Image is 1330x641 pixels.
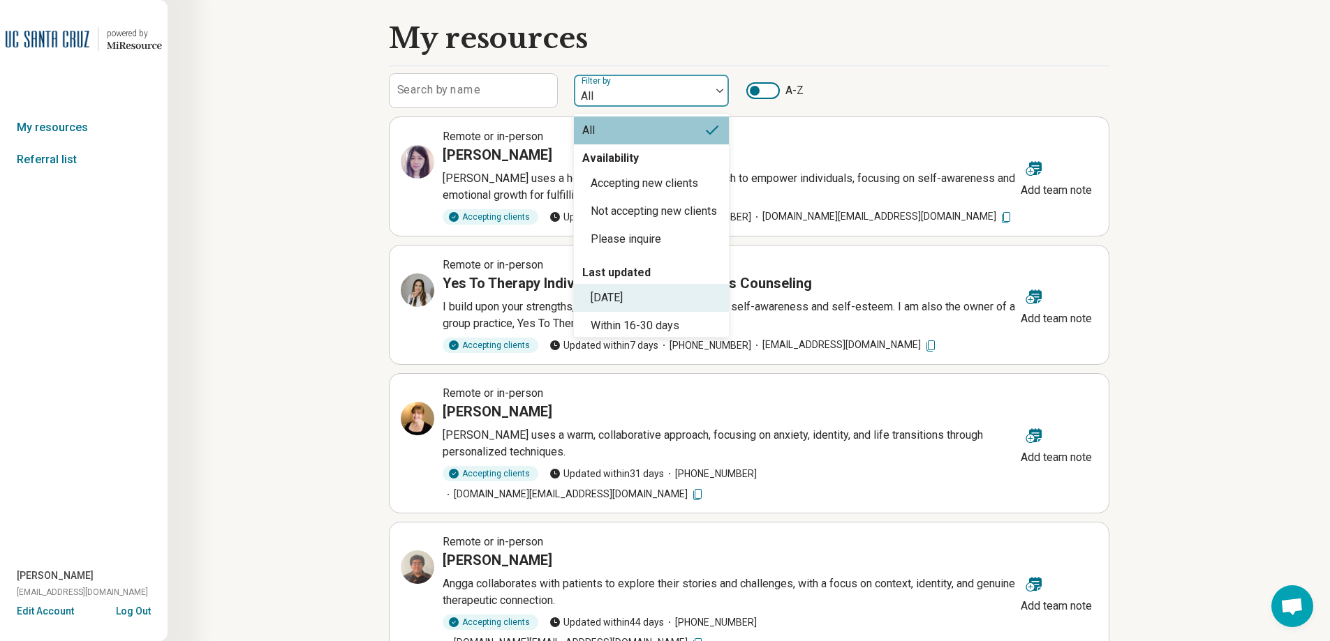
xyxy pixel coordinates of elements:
[443,402,552,421] h3: [PERSON_NAME]
[746,82,804,99] label: A-Z
[658,338,751,353] span: [PHONE_NUMBER]
[549,467,664,481] span: Updated within 31 days
[443,338,538,353] div: Accepting clients
[664,467,757,481] span: [PHONE_NUMBER]
[1015,151,1098,202] button: Add team note
[549,615,664,630] span: Updated within 44 days
[549,210,658,225] span: Updated within 6 days
[6,22,89,56] img: University of California at Santa Cruz
[1015,567,1098,617] button: Add team note
[443,487,704,502] span: [DOMAIN_NAME][EMAIL_ADDRESS][DOMAIN_NAME]
[443,614,538,630] div: Accepting clients
[443,170,1015,204] p: [PERSON_NAME] uses a holistic, trauma-informed approach to empower individuals, focusing on self-...
[443,535,543,548] span: Remote or in-person
[549,338,658,353] span: Updated within 7 days
[591,203,717,220] div: Not accepting new clients
[1015,280,1098,330] button: Add team note
[397,84,480,96] label: Search by name
[17,568,94,583] span: [PERSON_NAME]
[443,575,1015,609] p: Angga collaborates with patients to explore their stories and challenges, with a focus on context...
[574,264,659,281] div: Last updated
[443,299,1015,332] p: I build upon your strengths, [MEDICAL_DATA] and increase self-awareness and self-esteem. I am als...
[443,209,538,225] div: Accepting clients
[17,586,148,598] span: [EMAIL_ADDRESS][DOMAIN_NAME]
[443,145,552,165] h3: [PERSON_NAME]
[751,338,938,352] span: [EMAIL_ADDRESS][DOMAIN_NAME]
[591,317,679,334] div: Within 16-30 days
[664,615,757,630] span: [PHONE_NUMBER]
[443,273,812,293] h3: Yes To Therapy Individual, Family and Couples Counseling
[17,604,74,619] button: Edit Account
[443,386,543,400] span: Remote or in-person
[116,604,151,615] button: Log Out
[582,122,595,139] div: All
[582,76,614,86] label: Filter by
[443,466,538,481] div: Accepting clients
[443,258,543,271] span: Remote or in-person
[443,550,552,570] h3: [PERSON_NAME]
[751,209,1013,224] span: [DOMAIN_NAME][EMAIL_ADDRESS][DOMAIN_NAME]
[574,150,647,167] div: Availability
[443,427,1015,460] p: [PERSON_NAME] uses a warm, collaborative approach, focusing on anxiety, identity, and life transi...
[1271,585,1313,627] div: Open chat
[591,289,623,306] div: [DATE]
[6,22,162,56] a: University of California at Santa Cruzpowered by
[107,27,162,40] div: powered by
[1015,418,1098,469] button: Add team note
[389,22,588,54] h1: My resources
[591,231,661,248] div: Please inquire
[591,175,698,192] div: Accepting new clients
[443,130,543,143] span: Remote or in-person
